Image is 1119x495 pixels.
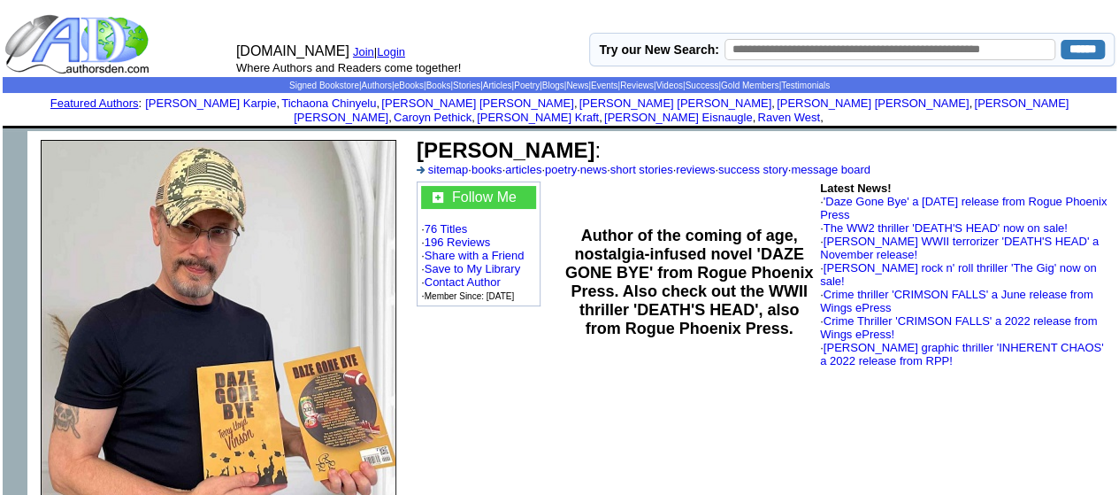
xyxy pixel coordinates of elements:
a: 'Daze Gone Bye' a [DATE] release from Rogue Phoenix Press [820,195,1107,221]
font: · [820,235,1099,261]
a: Contact Author [425,275,501,289]
font: i [379,99,381,109]
a: reviews [676,163,715,176]
font: · · · · · · · · [417,163,870,176]
a: Tichaona Chinyelu [281,97,376,110]
a: [PERSON_NAME] [PERSON_NAME] [294,97,1069,124]
a: [PERSON_NAME] Karpie [145,97,276,110]
font: i [602,113,604,123]
a: [PERSON_NAME] [PERSON_NAME] [381,97,573,110]
font: · [820,314,1097,341]
img: logo_ad.gif [4,13,153,75]
a: Crime thriller 'CRIMSON FALLS' a June release from Wings ePress [820,288,1092,314]
a: poetry [545,163,577,176]
font: Where Authors and Readers come together! [236,61,461,74]
b: [PERSON_NAME] [417,138,594,162]
font: | [374,45,411,58]
img: shim.gif [558,128,561,131]
a: Crime Thriller 'CRIMSON FALLS' a 2022 release from Wings ePress! [820,314,1097,341]
a: [PERSON_NAME] Eisnaugle [604,111,753,124]
a: 196 Reviews [425,236,490,249]
a: short stories [610,163,673,176]
img: gc.jpg [433,192,443,203]
a: Articles [483,81,512,90]
font: i [475,113,477,123]
a: Poetry [514,81,540,90]
a: Authors [361,81,391,90]
a: Featured Authors [50,97,139,110]
font: i [577,99,579,109]
a: Events [591,81,618,90]
a: success story [718,163,788,176]
a: sitemap [428,163,469,176]
font: i [280,99,281,109]
font: : [50,97,142,110]
font: i [775,99,777,109]
a: News [566,81,588,90]
img: shim.gif [3,131,27,156]
b: Latest News! [820,182,891,195]
a: [PERSON_NAME] [PERSON_NAME] [579,97,771,110]
a: [PERSON_NAME] Kraft [477,111,599,124]
a: Blogs [542,81,564,90]
img: a_336699.gif [417,166,425,174]
font: i [824,113,825,123]
font: : [417,138,601,162]
font: · [820,341,1103,367]
font: , , , , , , , , , , [145,97,1069,124]
a: Save to My Library [425,262,520,275]
font: Member Since: [DATE] [425,291,515,301]
font: · [820,221,1068,235]
font: [DOMAIN_NAME] [236,43,349,58]
a: Stories [453,81,480,90]
a: Signed Bookstore [289,81,359,90]
a: Videos [655,81,682,90]
font: · [820,261,1096,288]
a: [PERSON_NAME] WWII terrorizer 'DEATH'S HEAD' a November release! [820,235,1099,261]
font: · [820,195,1107,221]
font: · [820,288,1092,314]
span: | | | | | | | | | | | | | | [289,81,830,90]
a: eBooks [395,81,424,90]
font: i [755,113,757,123]
a: The WW2 thriller 'DEATH'S HEAD' now on sale! [824,221,1068,235]
a: message board [791,163,870,176]
font: i [972,99,974,109]
a: 76 Titles [425,222,467,236]
img: shim.gif [558,126,561,128]
label: Try our New Search: [599,43,718,57]
a: Join [353,45,374,58]
font: i [392,113,394,123]
a: Books [426,81,451,90]
a: [PERSON_NAME] rock n' roll thriller 'The Gig' now on sale! [820,261,1096,288]
a: Gold Members [721,81,779,90]
a: Follow Me [452,189,517,205]
a: Success [685,81,718,90]
a: Caroyn Pethick [394,111,471,124]
a: Login [377,45,405,58]
a: news [580,163,607,176]
a: books [471,163,502,176]
a: Share with a Friend [425,249,525,262]
a: Reviews [620,81,654,90]
a: [PERSON_NAME] [PERSON_NAME] [777,97,969,110]
iframe: fb:like Facebook Social Plugin [417,389,815,406]
font: · · · · · · [421,186,536,302]
a: [PERSON_NAME] graphic thriller 'INHERENT CHAOS' a 2022 release from RPP! [820,341,1103,367]
a: Testimonials [781,81,830,90]
a: Raven West [757,111,820,124]
a: articles [505,163,541,176]
b: Author of the coming of age, nostalgia-infused novel 'DAZE GONE BYE' from Rogue Phoenix Press. Al... [565,227,813,337]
